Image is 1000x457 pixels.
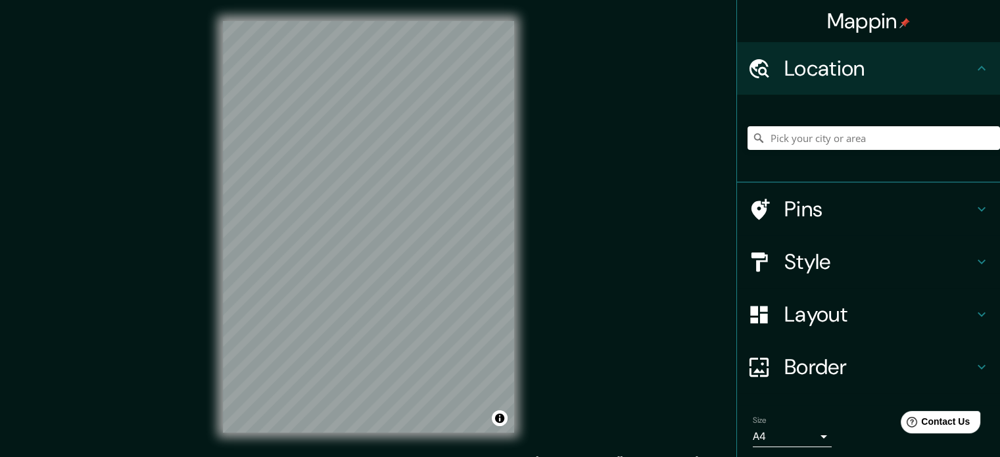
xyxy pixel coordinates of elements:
[784,196,974,222] h4: Pins
[753,415,767,426] label: Size
[492,410,508,426] button: Toggle attribution
[784,354,974,380] h4: Border
[784,301,974,327] h4: Layout
[737,235,1000,288] div: Style
[784,55,974,82] h4: Location
[748,126,1000,150] input: Pick your city or area
[753,426,832,447] div: A4
[737,288,1000,341] div: Layout
[737,183,1000,235] div: Pins
[883,406,986,443] iframe: Help widget launcher
[223,21,514,433] canvas: Map
[784,249,974,275] h4: Style
[737,42,1000,95] div: Location
[737,341,1000,393] div: Border
[827,8,911,34] h4: Mappin
[899,18,910,28] img: pin-icon.png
